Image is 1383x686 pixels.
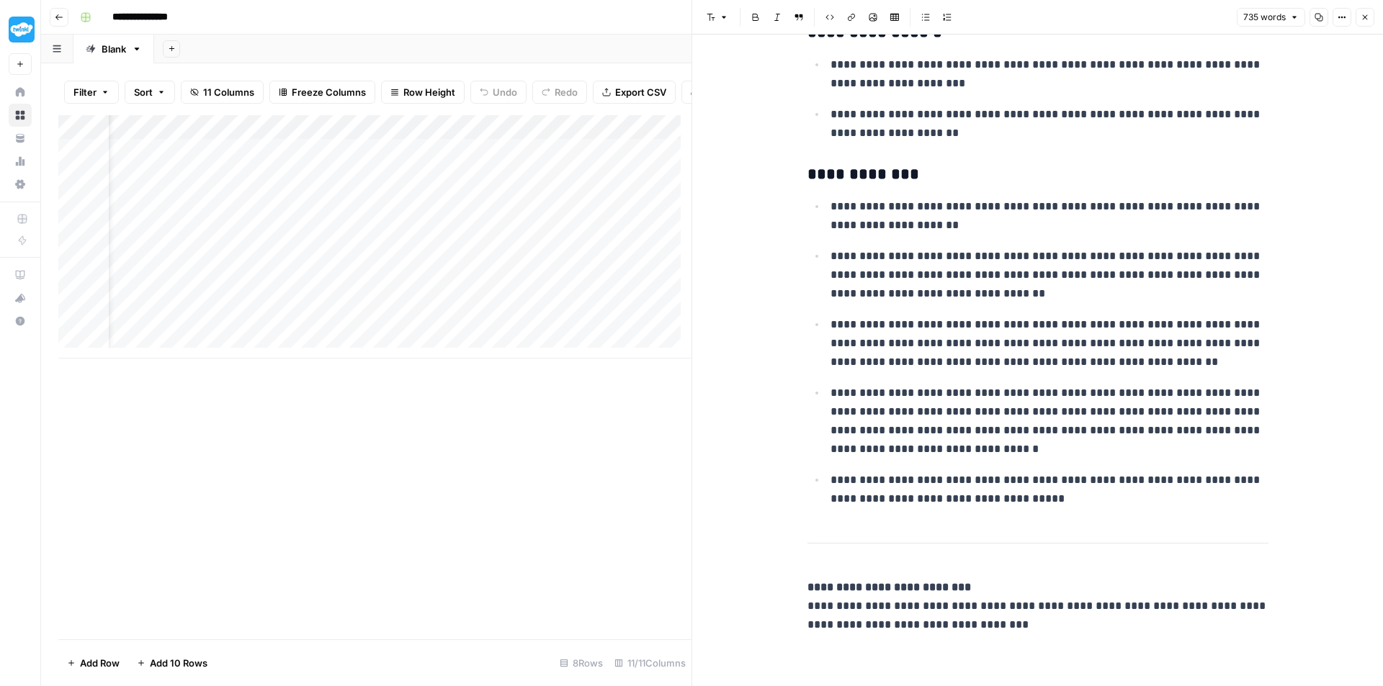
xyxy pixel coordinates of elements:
[609,651,691,674] div: 11/11 Columns
[9,81,32,104] a: Home
[403,85,455,99] span: Row Height
[9,286,32,310] button: What's new?
[493,85,517,99] span: Undo
[381,81,465,104] button: Row Height
[554,651,609,674] div: 8 Rows
[1237,8,1305,27] button: 735 words
[125,81,175,104] button: Sort
[9,17,35,42] img: Twinkl Logo
[593,81,676,104] button: Export CSV
[9,310,32,333] button: Help + Support
[181,81,264,104] button: 11 Columns
[64,81,119,104] button: Filter
[532,81,587,104] button: Redo
[9,127,32,150] a: Your Data
[269,81,375,104] button: Freeze Columns
[9,263,32,286] a: AirOps Academy
[470,81,527,104] button: Undo
[555,85,578,99] span: Redo
[80,656,120,670] span: Add Row
[9,287,31,309] div: What's new?
[292,85,366,99] span: Freeze Columns
[9,12,32,48] button: Workspace: Twinkl
[615,85,666,99] span: Export CSV
[203,85,254,99] span: 11 Columns
[9,150,32,173] a: Usage
[73,85,97,99] span: Filter
[58,651,128,674] button: Add Row
[9,104,32,127] a: Browse
[73,35,154,63] a: Blank
[128,651,216,674] button: Add 10 Rows
[9,173,32,196] a: Settings
[102,42,126,56] div: Blank
[150,656,207,670] span: Add 10 Rows
[134,85,153,99] span: Sort
[1243,11,1286,24] span: 735 words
